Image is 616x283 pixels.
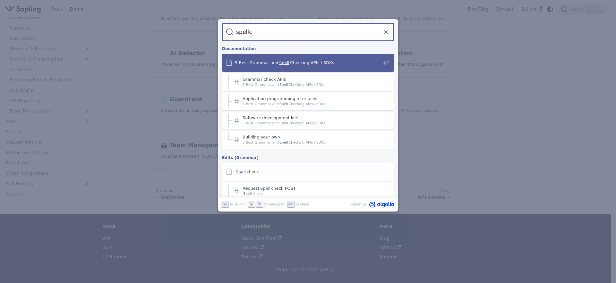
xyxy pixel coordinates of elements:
span: Building your own​ [243,134,381,140]
a: Building your own​5 Best Grammar andSpellChecking APIs / SDKs [222,131,394,149]
span: Request check POST​ [243,186,381,191]
a: Spellcheck [222,163,394,181]
svg: Arrow up [257,202,262,207]
a: Software development kits​5 Best Grammar andSpellChecking APIs / SDKs [222,112,394,129]
span: Software development kits​ [243,115,381,121]
span: 5 Best Grammar and Checking APIs / SDKs [243,101,381,107]
svg: Algolia [369,202,394,208]
a: RequestSpellcheck POST​Spellcheck [222,182,394,200]
span: check [235,169,381,174]
span: 5 Best Grammar and Checking APIs / SDKs [243,82,381,87]
a: Search byAlgolia [349,202,394,208]
a: Application programming interfaces​5 Best Grammar andSpellChecking APIs / SDKs [222,92,394,110]
mark: Spell [279,140,289,145]
span: to navigate [264,202,284,207]
span: Grammar check APIs​ [243,77,381,82]
mark: Spell [260,185,271,191]
button: Clear the query [382,28,390,36]
span: 5 Best Grammar and Checking APIs / SDKs [243,121,381,126]
svg: Escape key [288,202,293,207]
svg: Enter key [223,202,228,207]
div: Documentation [221,41,395,54]
span: 5 Best Grammar and Checking APIs / SDKs [235,60,381,65]
span: to close [295,202,309,207]
span: Search by [349,202,367,208]
span: 5 Best Grammar and Checking APIs / SDKs [243,140,381,145]
a: 5 Best Grammar andSpellChecking APIs / SDKs [222,54,394,72]
mark: Spell [279,101,289,107]
mark: Spell [278,60,290,66]
a: Grammar check APIs​5 Best Grammar andSpellChecking APIs / SDKs [222,73,394,91]
input: Search docs [234,23,382,41]
svg: Arrow down [249,202,254,207]
mark: Spell [279,121,289,126]
span: to select [230,202,245,207]
mark: Spell [235,169,247,175]
mark: Spell [279,82,289,87]
span: Application programming interfaces​ [243,96,381,101]
mark: Spell [243,191,252,196]
span: check [243,191,381,196]
div: Edits (Grammar) [221,150,395,163]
